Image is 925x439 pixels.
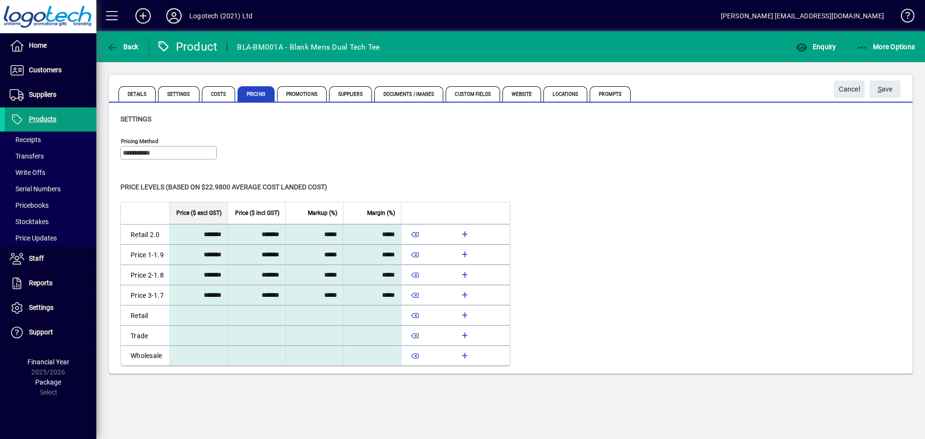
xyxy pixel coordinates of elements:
span: Settings [158,86,199,102]
span: Back [106,43,139,51]
span: Price Updates [10,234,57,242]
span: ave [878,81,893,97]
span: S [878,85,882,93]
div: Logotech (2021) Ltd [189,8,252,24]
span: Support [29,328,53,336]
td: Price 2-1.8 [121,265,170,285]
span: Locations [543,86,587,102]
td: Price 3-1.7 [121,285,170,305]
span: Costs [202,86,236,102]
a: Receipts [5,132,96,148]
span: Prompts [590,86,631,102]
td: Wholesale [121,346,170,365]
div: [PERSON_NAME] [EMAIL_ADDRESS][DOMAIN_NAME] [721,8,884,24]
a: Transfers [5,148,96,164]
span: Promotions [277,86,327,102]
span: Suppliers [329,86,372,102]
mat-label: Pricing method [121,138,159,145]
td: Price 1-1.9 [121,244,170,265]
a: Pricebooks [5,197,96,213]
a: Support [5,320,96,345]
a: Home [5,34,96,58]
span: Details [119,86,156,102]
span: Serial Numbers [10,185,61,193]
span: Custom Fields [446,86,500,102]
button: Cancel [834,80,865,98]
span: Customers [29,66,62,74]
button: Enquiry [793,38,838,55]
span: Price ($ excl GST) [176,208,222,218]
td: Trade [121,325,170,346]
a: Price Updates [5,230,96,246]
div: BLA-BM001A - Blank Mens Dual Tech Tee [237,40,380,55]
a: Staff [5,247,96,271]
span: Documents / Images [374,86,444,102]
span: Cancel [839,81,860,97]
span: Write Offs [10,169,45,176]
a: Write Offs [5,164,96,181]
span: Price levels (based on $22.9800 Average cost landed cost) [120,183,327,191]
button: Back [104,38,141,55]
span: More Options [857,43,915,51]
button: More Options [854,38,918,55]
button: Save [870,80,900,98]
span: Pricing [238,86,275,102]
span: Enquiry [796,43,836,51]
button: Add [128,7,159,25]
a: Serial Numbers [5,181,96,197]
span: Suppliers [29,91,56,98]
span: Home [29,41,47,49]
span: Stocktakes [10,218,49,226]
button: Profile [159,7,189,25]
a: Knowledge Base [894,2,913,33]
app-page-header-button: Back [96,38,149,55]
span: Transfers [10,152,44,160]
span: Settings [29,304,53,311]
span: Financial Year [27,358,69,366]
a: Settings [5,296,96,320]
a: Reports [5,271,96,295]
span: Staff [29,254,44,262]
span: Website [502,86,542,102]
a: Suppliers [5,83,96,107]
span: Settings [120,115,151,123]
a: Stocktakes [5,213,96,230]
span: Pricebooks [10,201,49,209]
span: Reports [29,279,53,287]
span: Price ($ incl GST) [235,208,279,218]
span: Receipts [10,136,41,144]
a: Customers [5,58,96,82]
td: Retail [121,305,170,325]
div: Product [157,39,218,54]
span: Markup (%) [308,208,337,218]
span: Package [35,378,61,386]
td: Retail 2.0 [121,224,170,244]
span: Products [29,115,56,123]
span: Margin (%) [367,208,395,218]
